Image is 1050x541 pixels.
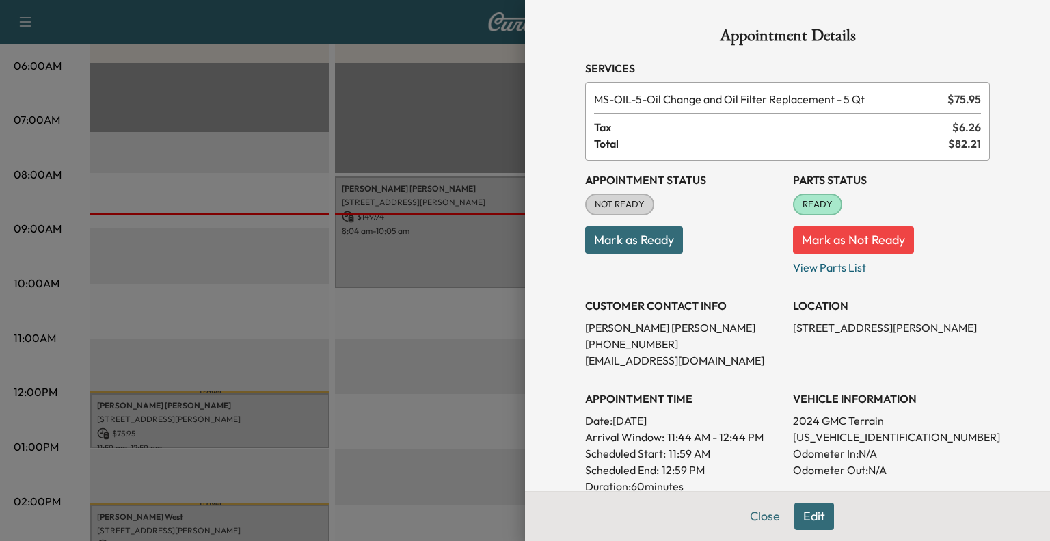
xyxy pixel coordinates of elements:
button: Close [741,503,789,530]
h3: Parts Status [793,172,990,188]
button: Mark as Not Ready [793,226,914,254]
span: NOT READY [587,198,653,211]
p: View Parts List [793,254,990,276]
button: Mark as Ready [585,226,683,254]
p: 12:59 PM [662,462,705,478]
p: Scheduled Start: [585,445,666,462]
span: $ 82.21 [948,135,981,152]
span: $ 75.95 [947,91,981,107]
span: 11:44 AM - 12:44 PM [667,429,764,445]
h3: LOCATION [793,298,990,314]
p: Duration: 60 minutes [585,478,782,494]
h3: CUSTOMER CONTACT INFO [585,298,782,314]
p: 11:59 AM [669,445,710,462]
p: Arrival Window: [585,429,782,445]
h3: Services [585,60,990,77]
p: [PERSON_NAME] [PERSON_NAME] [585,319,782,336]
button: Edit [794,503,834,530]
span: $ 6.26 [952,119,981,135]
p: [US_VEHICLE_IDENTIFICATION_NUMBER] [793,429,990,445]
h3: APPOINTMENT TIME [585,391,782,407]
h3: Appointment Status [585,172,782,188]
span: Total [594,135,948,152]
h1: Appointment Details [585,27,990,49]
p: Odometer Out: N/A [793,462,990,478]
span: READY [794,198,841,211]
p: [EMAIL_ADDRESS][DOMAIN_NAME] [585,352,782,369]
span: Tax [594,119,952,135]
p: Date: [DATE] [585,412,782,429]
p: [PHONE_NUMBER] [585,336,782,352]
span: Oil Change and Oil Filter Replacement - 5 Qt [594,91,942,107]
p: Scheduled End: [585,462,659,478]
p: [STREET_ADDRESS][PERSON_NAME] [793,319,990,336]
p: Odometer In: N/A [793,445,990,462]
p: 2024 GMC Terrain [793,412,990,429]
h3: VEHICLE INFORMATION [793,391,990,407]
